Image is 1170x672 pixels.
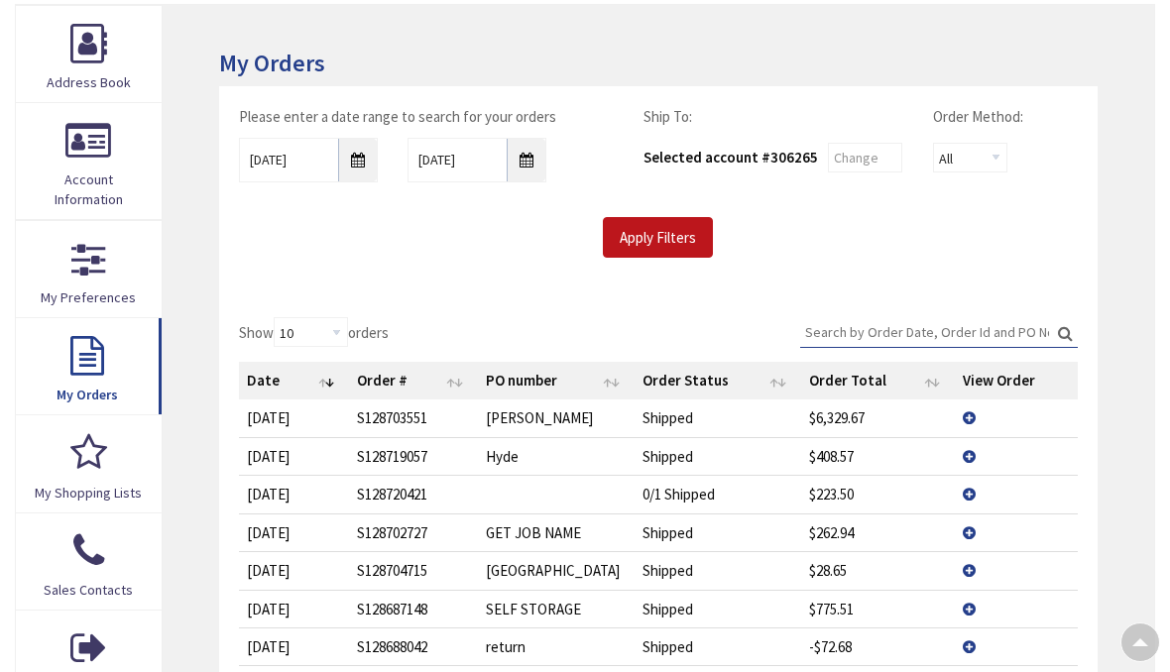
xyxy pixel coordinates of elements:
[349,399,477,436] td: S128703551
[478,399,635,436] td: [PERSON_NAME]
[478,513,635,551] td: GET JOB NAME
[16,221,162,317] a: My Preferences
[801,590,956,627] td: $775.51
[44,581,133,599] span: Sales Contacts
[635,551,801,589] td: Shipped
[35,484,142,502] span: My Shopping Lists
[41,288,136,306] span: My Preferences
[635,437,801,475] td: Shipped
[478,590,635,627] td: SELF STORAGE
[635,475,801,512] td: 0/1 Shipped
[349,590,477,627] td: S128687148
[349,513,477,551] td: S128702727
[770,148,818,167] span: 306265
[635,399,801,436] td: Shipped
[478,551,635,589] td: [GEOGRAPHIC_DATA]
[478,362,635,399] th: PO number: activate to sort column ascending
[349,475,477,512] td: S128720421
[478,627,635,665] td: return
[801,475,956,512] td: $223.50
[603,217,713,259] input: Apply Filters
[57,386,118,403] span: My Orders
[643,106,692,127] label: Ship To:
[635,627,801,665] td: Shipped
[239,513,349,551] td: [DATE]
[800,317,1078,348] label: Search:
[239,106,556,127] label: Please enter a date range to search for your orders
[239,317,389,347] label: Show orders
[239,627,349,665] td: [DATE]
[933,106,1023,127] label: Order Method:
[239,475,349,512] td: [DATE]
[635,513,801,551] td: Shipped
[274,317,348,347] select: Showorders
[16,513,162,610] a: Sales Contacts
[16,103,162,219] a: Account Information
[239,590,349,627] td: [DATE]
[801,551,956,589] td: $28.65
[349,362,477,399] th: Order #: activate to sort column ascending
[349,551,477,589] td: S128704715
[239,551,349,589] td: [DATE]
[16,318,162,414] a: My Orders
[55,170,123,208] span: Account Information
[239,399,349,436] td: [DATE]
[801,399,956,436] td: $6,329.67
[643,147,818,168] div: Selected account #
[801,437,956,475] td: $408.57
[955,362,1077,399] th: View Order
[239,437,349,475] td: [DATE]
[800,317,1078,347] input: Search:
[349,437,477,475] td: S128719057
[828,143,902,172] input: Change
[47,73,131,91] span: Address Book
[478,437,635,475] td: Hyde
[801,513,956,551] td: $262.94
[219,51,1098,76] h3: My Orders
[801,627,956,665] td: -$72.68
[16,415,162,511] a: My Shopping Lists
[635,362,801,399] th: Order Status: activate to sort column ascending
[801,362,956,399] th: Order Total: activate to sort column ascending
[239,362,349,399] th: Date
[635,590,801,627] td: Shipped
[16,6,162,102] a: Address Book
[349,627,477,665] td: S128688042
